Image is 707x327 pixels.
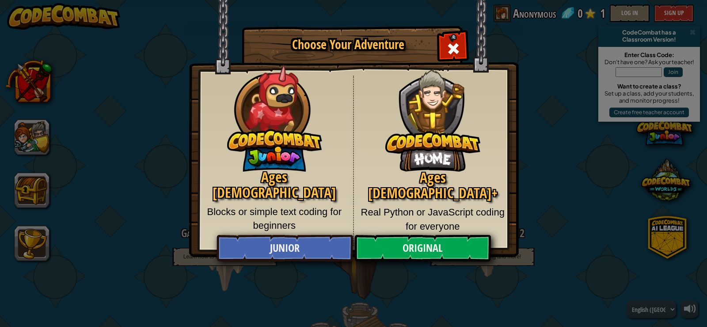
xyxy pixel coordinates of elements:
[385,55,480,172] img: CodeCombat Original hero character
[217,235,353,262] a: Junior
[202,205,346,233] p: Blocks or simple text coding for beginners
[227,59,322,172] img: CodeCombat Junior hero character
[202,169,346,200] h2: Ages [DEMOGRAPHIC_DATA]
[354,235,490,262] a: Original
[258,38,439,52] h1: Choose Your Adventure
[361,205,506,233] p: Real Python or JavaScript coding for everyone
[361,170,506,201] h2: Ages [DEMOGRAPHIC_DATA]+
[439,34,467,62] div: Close modal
